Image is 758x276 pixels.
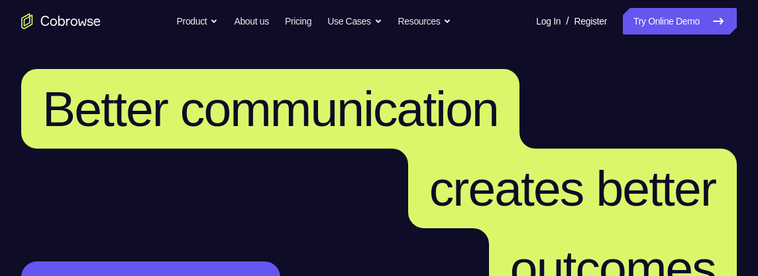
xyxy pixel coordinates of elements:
a: Pricing [285,8,311,34]
button: Product [177,8,219,34]
span: creates better [429,161,716,216]
a: Register [574,8,607,34]
a: Try Online Demo [623,8,737,34]
span: Better communication [42,81,498,137]
button: Resources [398,8,452,34]
button: Use Cases [327,8,382,34]
a: About us [234,8,268,34]
a: Log In [536,8,561,34]
span: / [566,13,568,29]
a: Go to the home page [21,13,101,29]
